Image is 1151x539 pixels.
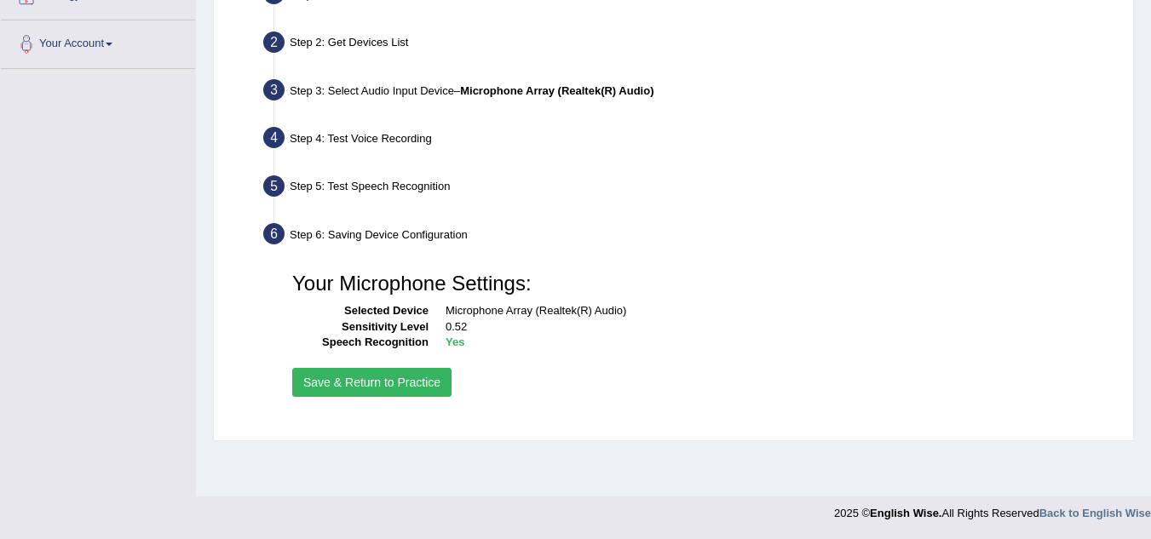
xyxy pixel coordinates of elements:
a: Back to English Wise [1039,507,1151,519]
div: Step 2: Get Devices List [256,26,1125,64]
dd: 0.52 [446,319,1106,335]
dd: Microphone Array (Realtek(R) Audio) [446,303,1106,319]
div: 2025 © All Rights Reserved [834,496,1151,521]
div: Step 6: Saving Device Configuration [256,218,1125,255]
span: – [454,84,654,97]
dt: Selected Device [292,303,429,319]
button: Save & Return to Practice [292,368,452,397]
div: Step 5: Test Speech Recognition [256,170,1125,208]
div: Step 4: Test Voice Recording [256,122,1125,159]
div: Step 3: Select Audio Input Device [256,74,1125,112]
dt: Sensitivity Level [292,319,429,335]
b: Yes [446,335,464,348]
h3: Your Microphone Settings: [292,272,1106,295]
b: Microphone Array (Realtek(R) Audio) [460,84,653,97]
strong: English Wise. [870,507,941,519]
dt: Speech Recognition [292,335,429,351]
a: Your Account [1,20,195,63]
